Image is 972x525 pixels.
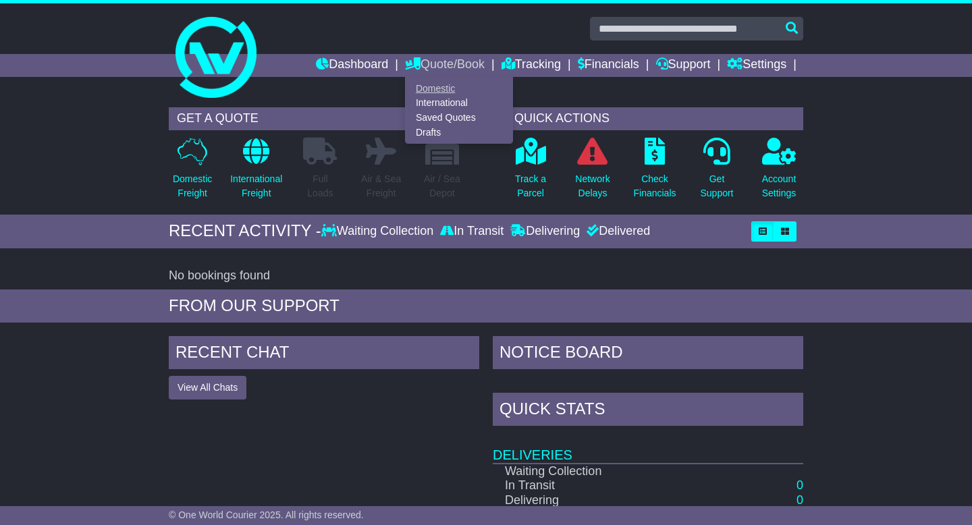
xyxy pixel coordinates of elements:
div: Waiting Collection [321,224,437,239]
p: International Freight [230,172,282,200]
a: NetworkDelays [574,137,610,208]
p: Full Loads [303,172,337,200]
button: View All Chats [169,376,246,399]
td: Waiting Collection [493,464,718,479]
div: In Transit [437,224,507,239]
div: Delivered [583,224,650,239]
div: RECENT CHAT [169,336,479,372]
p: Get Support [700,172,733,200]
a: AccountSettings [761,137,797,208]
a: International [406,96,512,111]
div: Quick Stats [493,393,803,429]
p: Account Settings [762,172,796,200]
a: Saved Quotes [406,111,512,126]
p: Air & Sea Freight [361,172,401,200]
div: No bookings found [169,269,803,283]
td: Deliveries [493,429,803,464]
p: Network Delays [575,172,610,200]
a: Financials [578,54,639,77]
a: GetSupport [699,137,734,208]
a: 0 [796,478,803,492]
a: Dashboard [316,54,388,77]
div: Quote/Book [405,77,513,144]
a: Settings [727,54,786,77]
div: QUICK ACTIONS [506,107,803,130]
a: DomesticFreight [172,137,213,208]
a: Drafts [406,125,512,140]
a: Tracking [502,54,561,77]
a: Quote/Book [405,54,485,77]
a: Domestic [406,81,512,96]
a: InternationalFreight [230,137,283,208]
a: Support [656,54,711,77]
span: © One World Courier 2025. All rights reserved. [169,509,364,520]
td: Delivering [493,493,718,508]
p: Domestic Freight [173,172,212,200]
a: Track aParcel [514,137,547,208]
div: NOTICE BOARD [493,336,803,372]
div: FROM OUR SUPPORT [169,296,803,316]
p: Track a Parcel [515,172,546,200]
div: GET A QUOTE [169,107,466,130]
a: CheckFinancials [632,137,676,208]
div: RECENT ACTIVITY - [169,221,321,241]
a: 0 [796,493,803,507]
p: Air / Sea Depot [424,172,460,200]
td: In Transit [493,478,718,493]
p: Check Financials [633,172,676,200]
div: Delivering [507,224,583,239]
